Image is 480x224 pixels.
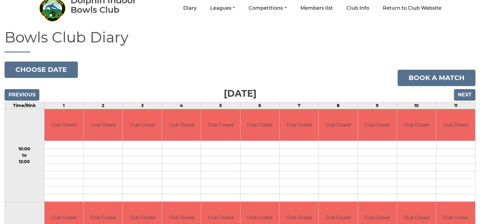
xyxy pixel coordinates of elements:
[84,102,123,109] td: 2
[398,70,475,86] a: Book a match
[319,109,357,141] td: Club Closed
[45,109,83,141] td: Club Closed
[5,62,78,78] button: Choose date
[436,109,475,141] td: Club Closed
[162,102,201,109] td: 4
[280,109,318,141] td: Club Closed
[300,5,333,12] a: Members list
[84,109,122,141] td: Club Closed
[210,5,235,12] a: Leagues
[240,102,279,109] td: 6
[183,5,197,12] a: Diary
[319,102,358,109] td: 8
[249,5,286,12] a: Competitions
[454,89,475,101] input: Next
[162,109,201,141] td: Club Closed
[397,102,436,109] td: 10
[383,5,442,12] a: Return to Club Website
[397,109,436,141] td: Club Closed
[5,29,475,52] h1: Bowls Club Diary
[5,109,45,202] td: 10:00 to 12:00
[123,109,161,141] td: Club Closed
[5,89,39,101] input: Previous
[201,109,240,141] td: Club Closed
[201,102,240,109] td: 5
[279,102,318,109] td: 7
[240,109,279,141] td: Club Closed
[346,5,369,12] a: Club Info
[358,102,397,109] td: 9
[5,102,45,109] td: Time/Rink
[436,102,475,109] td: 11
[358,109,397,141] td: Club Closed
[44,102,83,109] td: 1
[123,102,162,109] td: 3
